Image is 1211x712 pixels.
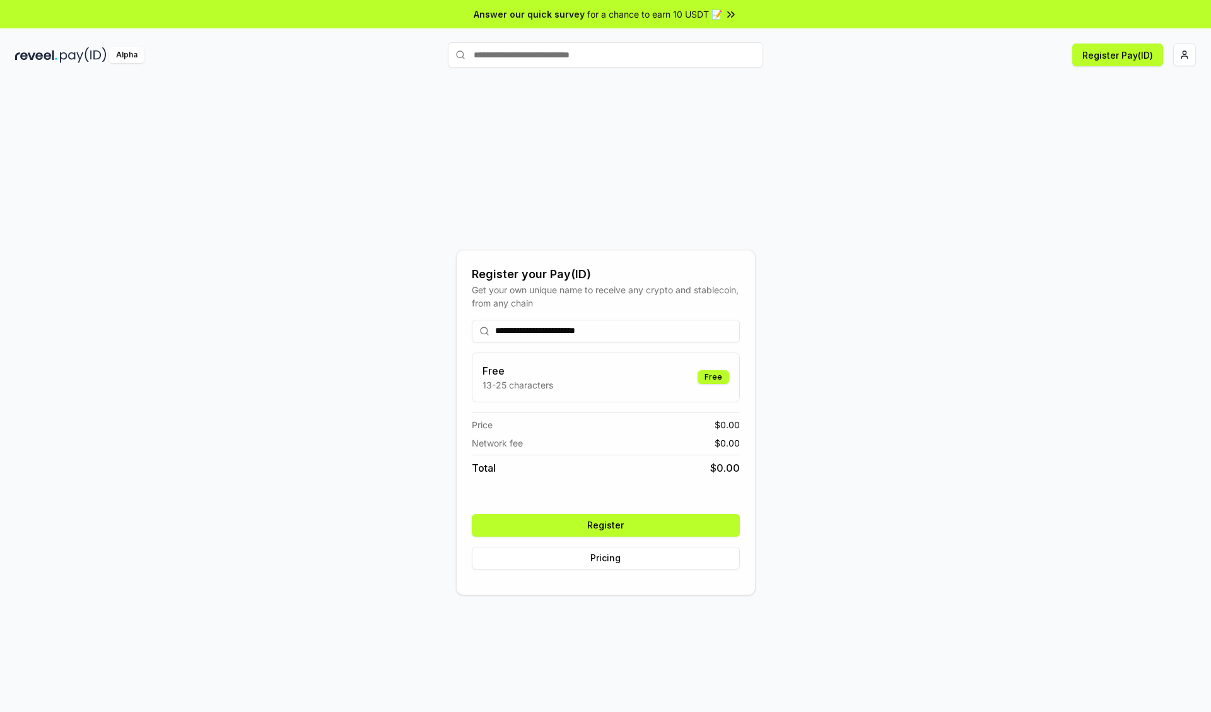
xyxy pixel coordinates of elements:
[472,418,493,431] span: Price
[483,363,553,378] h3: Free
[109,47,144,63] div: Alpha
[715,418,740,431] span: $ 0.00
[472,266,740,283] div: Register your Pay(ID)
[715,436,740,450] span: $ 0.00
[472,460,496,476] span: Total
[472,436,523,450] span: Network fee
[587,8,722,21] span: for a chance to earn 10 USDT 📝
[472,514,740,537] button: Register
[60,47,107,63] img: pay_id
[15,47,57,63] img: reveel_dark
[474,8,585,21] span: Answer our quick survey
[483,378,553,392] p: 13-25 characters
[472,283,740,310] div: Get your own unique name to receive any crypto and stablecoin, from any chain
[710,460,740,476] span: $ 0.00
[698,370,729,384] div: Free
[1072,44,1163,66] button: Register Pay(ID)
[472,547,740,569] button: Pricing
